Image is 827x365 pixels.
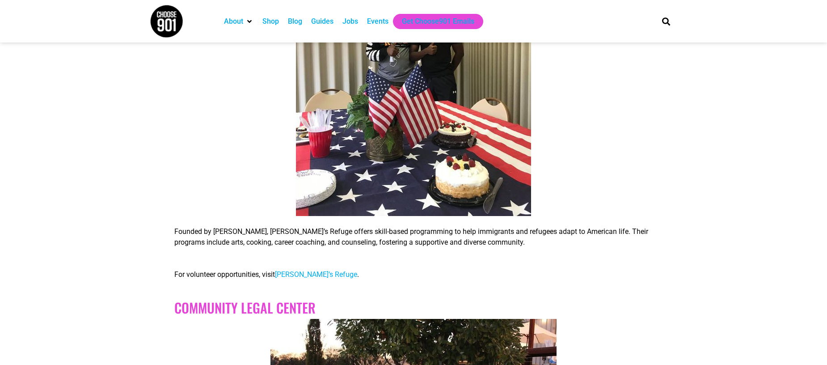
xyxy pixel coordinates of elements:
[311,16,333,27] a: Guides
[288,16,302,27] a: Blog
[224,16,243,27] a: About
[174,270,275,279] span: For volunteer opportunities, visit
[402,16,474,27] a: Get Choose901 Emails
[659,14,674,29] div: Search
[342,16,358,27] a: Jobs
[219,14,258,29] div: About
[367,16,388,27] a: Events
[174,227,648,246] span: Founded by [PERSON_NAME], [PERSON_NAME]’s Refuge offers skill-based programming to help immigrant...
[219,14,647,29] nav: Main nav
[357,270,359,279] span: .
[262,16,279,27] a: Shop
[174,300,653,316] h2: Community Legal Center
[275,270,357,279] a: [PERSON_NAME]’s Refuge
